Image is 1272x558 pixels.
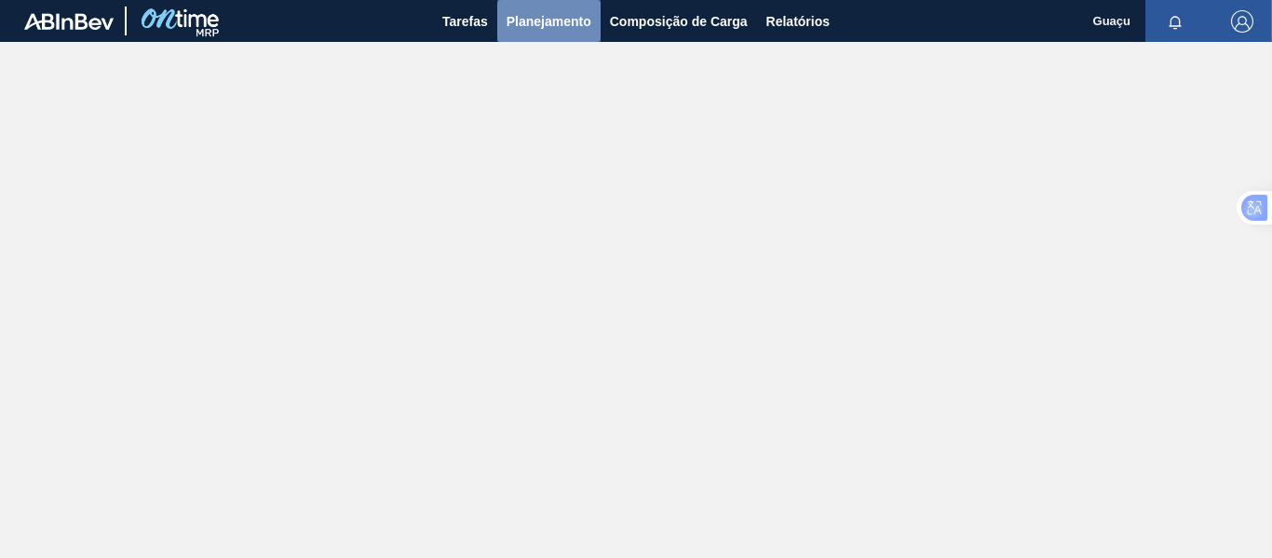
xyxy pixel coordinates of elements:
span: Tarefas [442,10,488,33]
span: Relatórios [766,10,830,33]
img: Logout [1231,10,1253,33]
span: Planejamento [507,10,591,33]
button: Notificações [1145,8,1205,34]
span: Composição de Carga [610,10,748,33]
img: TNhmsLtSVTkK8tSr43FrP2fwEKptu5GPRR3wAAAABJRU5ErkJggg== [24,13,114,30]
